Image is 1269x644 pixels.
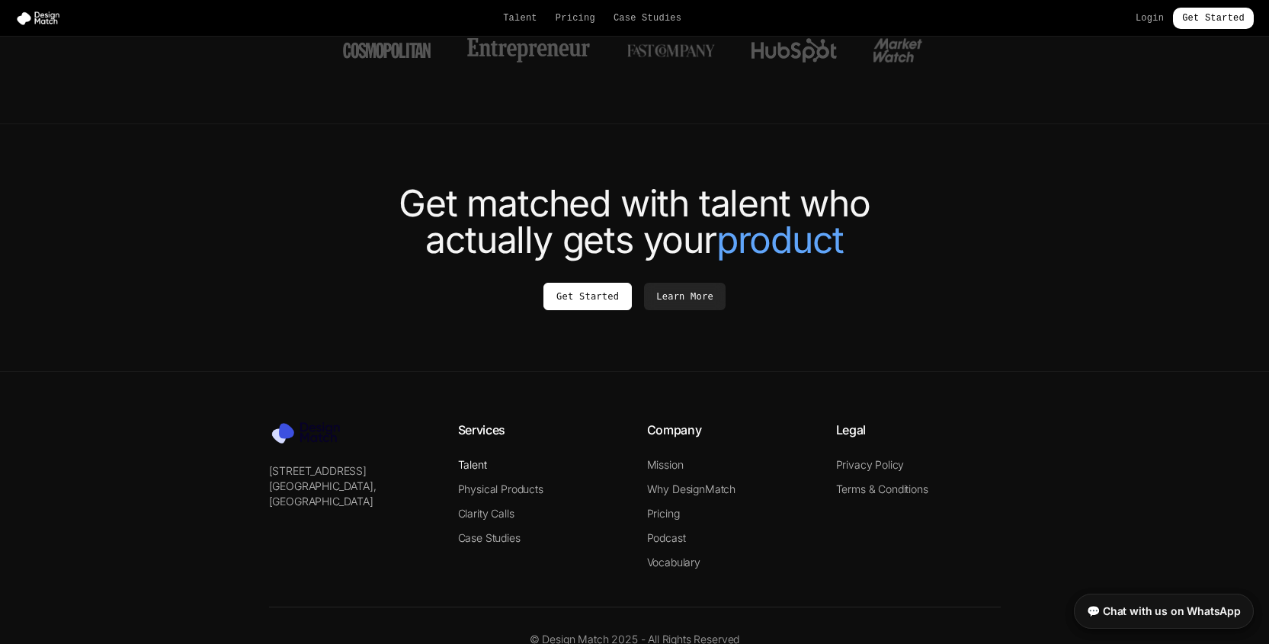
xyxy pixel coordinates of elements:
[644,283,726,310] a: Learn More
[836,458,905,471] a: Privacy Policy
[269,479,434,509] p: [GEOGRAPHIC_DATA], [GEOGRAPHIC_DATA]
[873,38,926,62] img: Featured Logo 5
[1136,12,1164,24] a: Login
[343,38,431,62] img: Featured Logo 1
[458,531,521,544] a: Case Studies
[614,12,681,24] a: Case Studies
[836,421,1001,439] h4: Legal
[647,421,812,439] h4: Company
[716,222,844,258] span: product
[458,458,487,471] a: Talent
[458,507,514,520] a: Clarity Calls
[543,283,632,310] a: Get Started
[626,38,715,62] img: Featured Logo 3
[458,421,623,439] h4: Services
[647,531,686,544] a: Podcast
[208,185,1062,258] h2: Get matched with talent who actually gets your
[647,507,680,520] a: Pricing
[647,458,684,471] a: Mission
[836,482,928,495] a: Terms & Conditions
[1074,594,1254,629] a: 💬 Chat with us on WhatsApp
[647,482,736,495] a: Why DesignMatch
[269,463,434,479] p: [STREET_ADDRESS]
[458,482,543,495] a: Physical Products
[1173,8,1254,29] a: Get Started
[467,38,590,62] img: Featured Logo 2
[751,38,837,62] img: Featured Logo 4
[15,11,67,26] img: Design Match
[503,12,537,24] a: Talent
[269,421,353,445] img: Design Match
[556,12,595,24] a: Pricing
[647,556,700,569] a: Vocabulary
